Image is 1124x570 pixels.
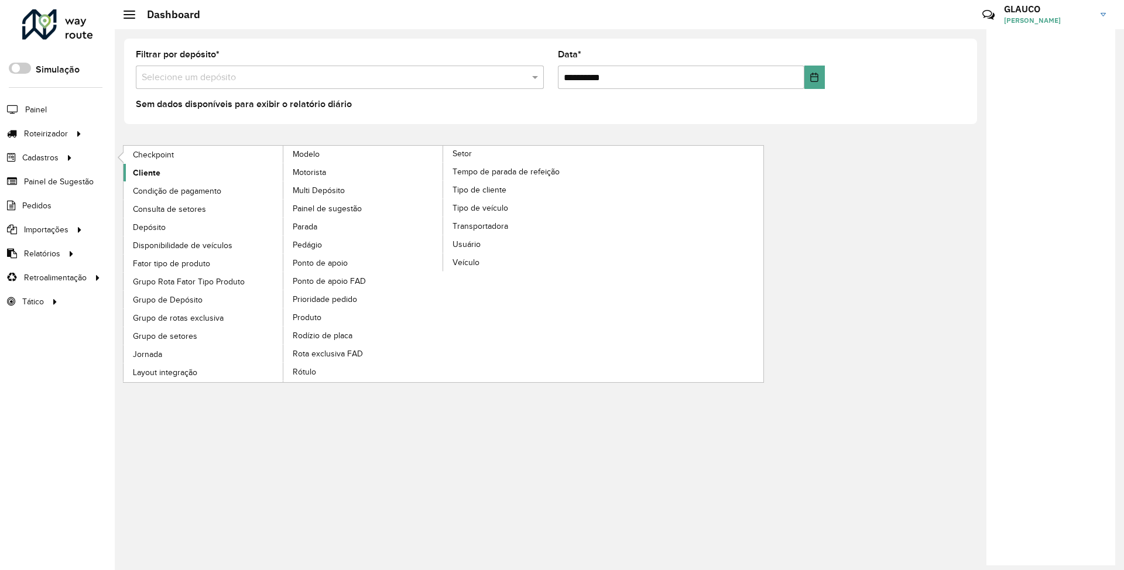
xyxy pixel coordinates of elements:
a: Multi Depósito [283,181,444,199]
a: Painel de sugestão [283,200,444,217]
a: Consulta de setores [124,200,284,218]
span: Tipo de veículo [453,202,508,214]
span: Grupo de rotas exclusiva [133,312,224,324]
a: Prioridade pedido [283,290,444,308]
h2: Dashboard [135,8,200,21]
span: Fator tipo de produto [133,257,210,270]
a: Tempo de parada de refeição [443,163,604,180]
span: Setor [453,147,472,160]
span: [PERSON_NAME] [1004,15,1092,26]
label: Data [558,47,581,61]
span: Condição de pagamento [133,185,221,197]
span: Tipo de cliente [453,184,506,196]
span: Rótulo [293,366,316,378]
span: Depósito [133,221,166,234]
span: Roteirizador [24,128,68,140]
span: Layout integração [133,366,197,379]
a: Parada [283,218,444,235]
a: Layout integração [124,363,284,381]
a: Cliente [124,164,284,181]
span: Relatórios [24,248,60,260]
a: Grupo de Depósito [124,291,284,308]
span: Pedidos [22,200,52,212]
a: Usuário [443,235,604,253]
span: Grupo Rota Fator Tipo Produto [133,276,245,288]
label: Filtrar por depósito [136,47,220,61]
span: Painel de Sugestão [24,176,94,188]
a: Transportadora [443,217,604,235]
span: Produto [293,311,321,324]
button: Choose Date [804,66,825,89]
span: Usuário [453,238,481,250]
span: Consulta de setores [133,203,206,215]
a: Setor [283,146,604,382]
a: Rodízio de placa [283,327,444,344]
a: Contato Rápido [976,2,1001,28]
span: Cliente [133,167,160,179]
a: Depósito [124,218,284,236]
a: Disponibilidade de veículos [124,236,284,254]
a: Rótulo [283,363,444,380]
a: Produto [283,308,444,326]
span: Motorista [293,166,326,178]
a: Pedágio [283,236,444,253]
span: Transportadora [453,220,508,232]
a: Modelo [124,146,444,382]
span: Checkpoint [133,149,174,161]
div: Críticas? Dúvidas? Elogios? Sugestões? Entre em contato conosco! [842,4,965,35]
a: Ponto de apoio FAD [283,272,444,290]
a: Motorista [283,163,444,181]
label: Sem dados disponíveis para exibir o relatório diário [136,97,352,111]
span: Grupo de Depósito [133,294,203,306]
span: Tempo de parada de refeição [453,166,560,178]
label: Simulação [36,63,80,77]
a: Grupo de setores [124,327,284,345]
a: Veículo [443,253,604,271]
span: Grupo de setores [133,330,197,342]
a: Tipo de cliente [443,181,604,198]
span: Cadastros [22,152,59,164]
span: Prioridade pedido [293,293,357,305]
span: Jornada [133,348,162,360]
span: Painel de sugestão [293,202,362,215]
a: Condição de pagamento [124,182,284,200]
span: Multi Depósito [293,184,345,197]
span: Modelo [293,148,320,160]
span: Tático [22,296,44,308]
span: Painel [25,104,47,116]
span: Pedágio [293,239,322,251]
span: Ponto de apoio FAD [293,275,366,287]
a: Grupo Rota Fator Tipo Produto [124,273,284,290]
h3: GLAUCO [1004,4,1092,15]
a: Tipo de veículo [443,199,604,217]
span: Rota exclusiva FAD [293,348,363,360]
a: Fator tipo de produto [124,255,284,272]
span: Ponto de apoio [293,257,348,269]
span: Rodízio de placa [293,329,352,342]
a: Jornada [124,345,284,363]
span: Importações [24,224,68,236]
span: Disponibilidade de veículos [133,239,232,252]
a: Grupo de rotas exclusiva [124,309,284,327]
span: Veículo [453,256,479,269]
a: Rota exclusiva FAD [283,345,444,362]
span: Parada [293,221,317,233]
span: Retroalimentação [24,272,87,284]
a: Ponto de apoio [283,254,444,272]
a: Checkpoint [124,146,284,163]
